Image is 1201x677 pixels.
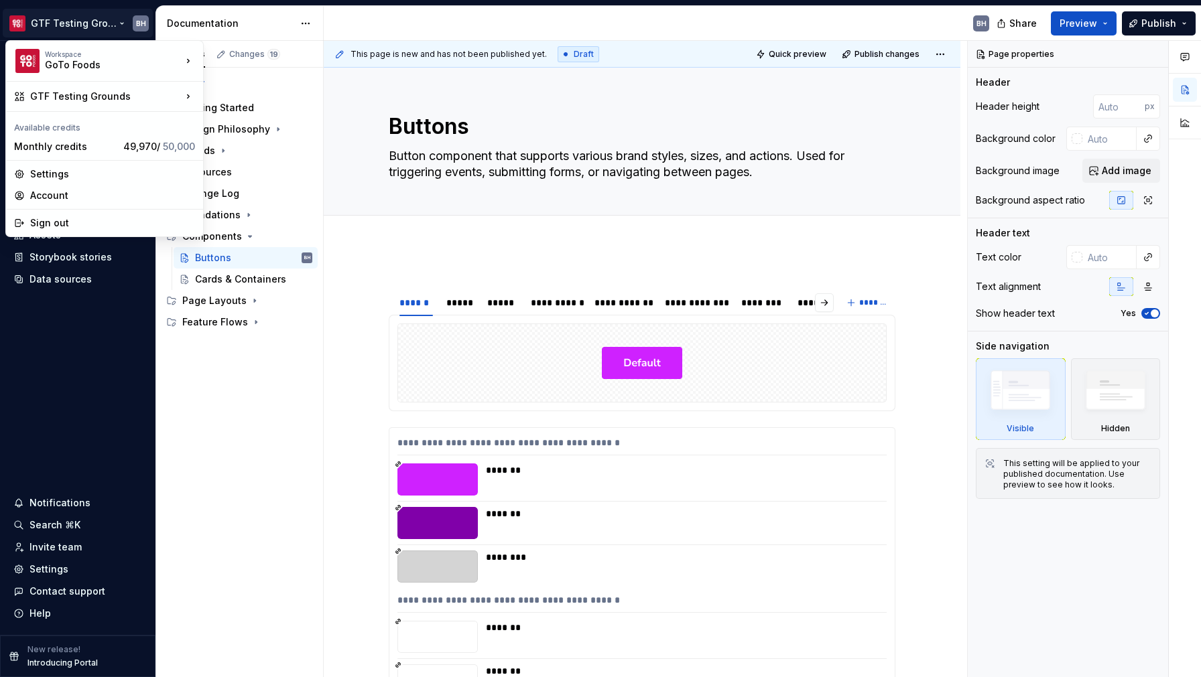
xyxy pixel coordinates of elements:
div: Account [30,189,195,202]
div: Monthly credits [14,140,118,153]
div: Workspace [45,50,182,58]
span: 49,970 / [123,141,195,152]
img: f4f33d50-0937-4074-a32a-c7cda971eed1.png [15,49,40,73]
div: Settings [30,167,195,181]
div: GTF Testing Grounds [30,90,182,103]
span: 50,000 [163,141,195,152]
div: Available credits [9,115,200,136]
div: GoTo Foods [45,58,159,72]
div: Sign out [30,216,195,230]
